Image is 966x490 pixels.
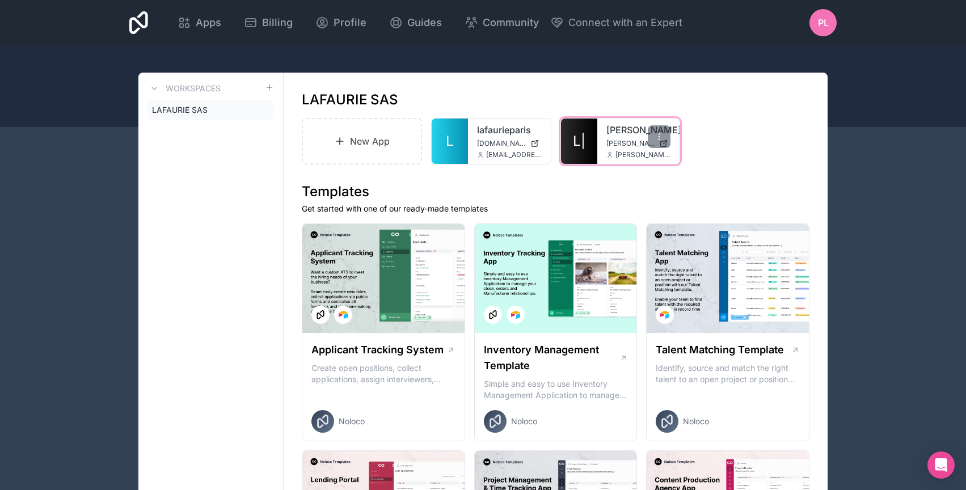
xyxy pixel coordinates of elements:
[606,139,655,148] span: [PERSON_NAME][DOMAIN_NAME]
[302,118,422,164] a: New App
[147,100,274,120] a: LAFAURIE SAS
[168,10,230,35] a: Apps
[407,15,442,31] span: Guides
[147,82,221,95] a: Workspaces
[656,362,800,385] p: Identify, source and match the right talent to an open project or position with our Talent Matchi...
[568,15,682,31] span: Connect with an Expert
[380,10,451,35] a: Guides
[511,416,537,427] span: Noloco
[432,119,468,164] a: L
[477,123,542,137] a: lafaurieparis
[615,150,671,159] span: [PERSON_NAME][EMAIL_ADDRESS][DOMAIN_NAME]
[339,310,348,319] img: Airtable Logo
[484,342,620,374] h1: Inventory Management Template
[561,119,597,164] a: L|
[446,132,454,150] span: L
[262,15,293,31] span: Billing
[483,15,539,31] span: Community
[573,132,585,150] span: L|
[166,83,221,94] h3: Workspaces
[306,10,376,35] a: Profile
[311,342,444,358] h1: Applicant Tracking System
[683,416,709,427] span: Noloco
[550,15,682,31] button: Connect with an Expert
[334,15,366,31] span: Profile
[311,362,455,385] p: Create open positions, collect applications, assign interviewers, centralise candidate feedback a...
[302,91,398,109] h1: LAFAURIE SAS
[339,416,365,427] span: Noloco
[477,139,542,148] a: [DOMAIN_NAME]
[477,139,526,148] span: [DOMAIN_NAME]
[511,310,520,319] img: Airtable Logo
[235,10,302,35] a: Billing
[302,183,809,201] h1: Templates
[660,310,669,319] img: Airtable Logo
[302,203,809,214] p: Get started with one of our ready-made templates
[196,15,221,31] span: Apps
[927,451,955,479] div: Open Intercom Messenger
[484,378,628,401] p: Simple and easy to use Inventory Management Application to manage your stock, orders and Manufact...
[818,16,829,29] span: PL
[455,10,548,35] a: Community
[656,342,784,358] h1: Talent Matching Template
[152,104,208,116] span: LAFAURIE SAS
[606,139,671,148] a: [PERSON_NAME][DOMAIN_NAME]
[486,150,542,159] span: [EMAIL_ADDRESS][DOMAIN_NAME]
[606,123,671,137] a: [PERSON_NAME]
